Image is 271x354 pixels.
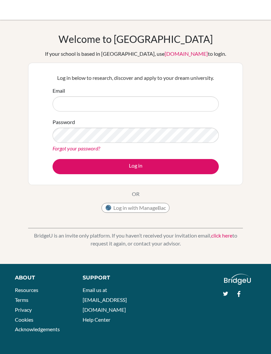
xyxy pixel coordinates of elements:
[28,232,243,247] p: BridgeU is an invite only platform. If you haven’t received your invitation email, to request it ...
[165,50,208,57] a: [DOMAIN_NAME]
[53,159,219,174] button: Log in
[53,74,219,82] p: Log in below to research, discover and apply to your dream university.
[83,316,110,323] a: Help Center
[15,306,32,313] a: Privacy
[83,287,127,312] a: Email us at [EMAIL_ADDRESS][DOMAIN_NAME]
[15,316,33,323] a: Cookies
[53,87,65,95] label: Email
[45,50,226,58] div: If your school is based in [GEOGRAPHIC_DATA], use to login.
[15,297,28,303] a: Terms
[224,274,251,285] img: logo_white@2x-f4f0deed5e89b7ecb1c2cc34c3e3d731f90f0f143d5ea2071677605dd97b5244.png
[211,232,232,239] a: click here
[83,274,130,282] div: Support
[53,118,75,126] label: Password
[15,274,68,282] div: About
[101,203,170,213] button: Log in with ManageBac
[15,326,60,332] a: Acknowledgements
[53,145,100,151] a: Forgot your password?
[132,190,139,198] p: OR
[15,287,38,293] a: Resources
[58,33,213,45] h1: Welcome to [GEOGRAPHIC_DATA]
